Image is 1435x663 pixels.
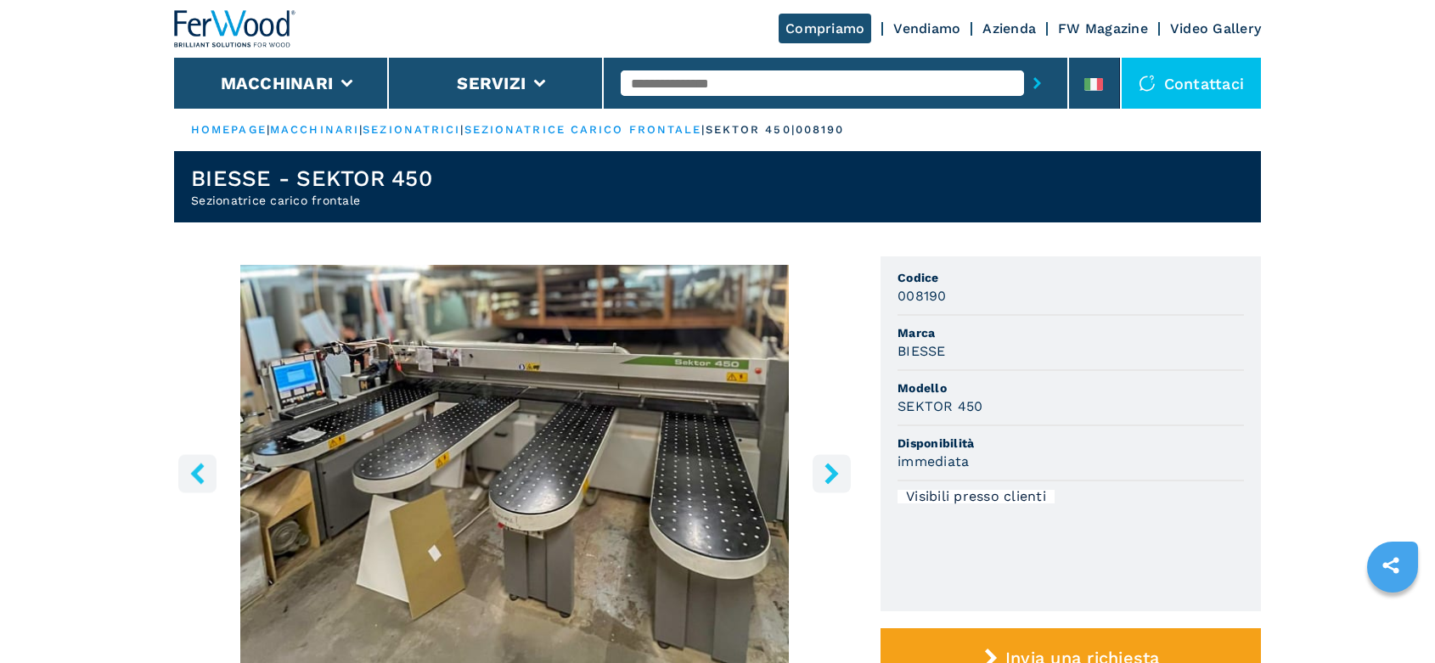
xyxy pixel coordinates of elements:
[893,20,960,37] a: Vendiamo
[898,435,1244,452] span: Disponibilità
[191,165,432,192] h1: BIESSE - SEKTOR 450
[1058,20,1148,37] a: FW Magazine
[898,452,969,471] h3: immediata
[191,123,267,136] a: HOMEPAGE
[1139,75,1156,92] img: Contattaci
[701,123,705,136] span: |
[464,123,702,136] a: sezionatrice carico frontale
[1122,58,1262,109] div: Contattaci
[270,123,359,136] a: macchinari
[898,324,1244,341] span: Marca
[363,123,460,136] a: sezionatrici
[898,379,1244,396] span: Modello
[898,396,983,416] h3: SEKTOR 450
[1170,20,1261,37] a: Video Gallery
[1363,587,1422,650] iframe: Chat
[359,123,363,136] span: |
[191,192,432,209] h2: Sezionatrice carico frontale
[1370,544,1412,587] a: sharethis
[178,454,217,492] button: left-button
[174,10,296,48] img: Ferwood
[1024,64,1050,103] button: submit-button
[982,20,1036,37] a: Azienda
[779,14,871,43] a: Compriamo
[796,122,845,138] p: 008190
[898,286,947,306] h3: 008190
[706,122,796,138] p: sektor 450 |
[898,490,1055,503] div: Visibili presso clienti
[267,123,270,136] span: |
[813,454,851,492] button: right-button
[460,123,464,136] span: |
[898,341,946,361] h3: BIESSE
[221,73,334,93] button: Macchinari
[898,269,1244,286] span: Codice
[457,73,526,93] button: Servizi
